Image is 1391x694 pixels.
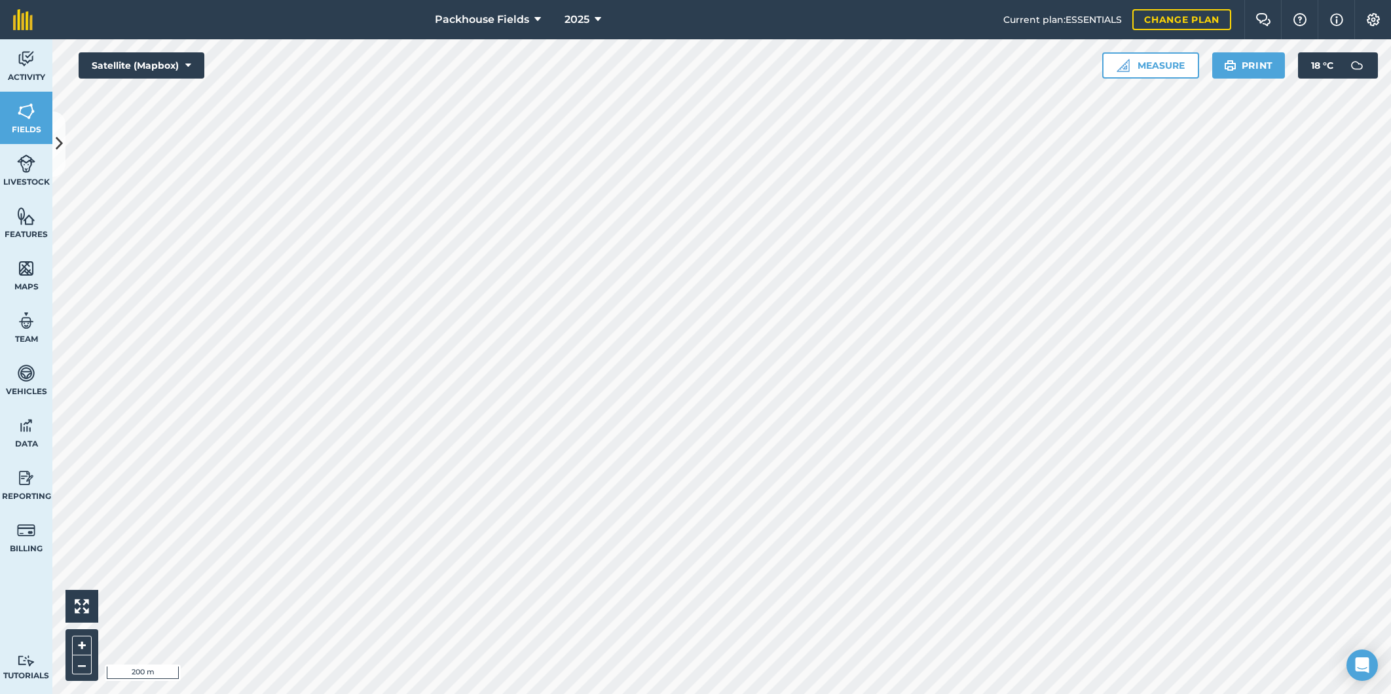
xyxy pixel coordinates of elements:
button: – [72,655,92,674]
img: A question mark icon [1292,13,1308,26]
button: + [72,636,92,655]
img: Two speech bubbles overlapping with the left bubble in the forefront [1255,13,1271,26]
span: Packhouse Fields [435,12,529,27]
img: svg+xml;base64,PHN2ZyB4bWxucz0iaHR0cDovL3d3dy53My5vcmcvMjAwMC9zdmciIHdpZHRoPSIxNyIgaGVpZ2h0PSIxNy... [1330,12,1343,27]
a: Change plan [1132,9,1231,30]
button: Print [1212,52,1286,79]
img: fieldmargin Logo [13,9,33,30]
img: svg+xml;base64,PHN2ZyB4bWxucz0iaHR0cDovL3d3dy53My5vcmcvMjAwMC9zdmciIHdpZHRoPSI1NiIgaGVpZ2h0PSI2MC... [17,206,35,226]
img: svg+xml;base64,PD94bWwgdmVyc2lvbj0iMS4wIiBlbmNvZGluZz0idXRmLTgiPz4KPCEtLSBHZW5lcmF0b3I6IEFkb2JlIE... [17,655,35,667]
button: 18 °C [1298,52,1378,79]
img: svg+xml;base64,PD94bWwgdmVyc2lvbj0iMS4wIiBlbmNvZGluZz0idXRmLTgiPz4KPCEtLSBHZW5lcmF0b3I6IEFkb2JlIE... [1344,52,1370,79]
img: svg+xml;base64,PD94bWwgdmVyc2lvbj0iMS4wIiBlbmNvZGluZz0idXRmLTgiPz4KPCEtLSBHZW5lcmF0b3I6IEFkb2JlIE... [17,416,35,435]
img: A cog icon [1365,13,1381,26]
button: Satellite (Mapbox) [79,52,204,79]
div: Open Intercom Messenger [1346,649,1378,681]
img: svg+xml;base64,PD94bWwgdmVyc2lvbj0iMS4wIiBlbmNvZGluZz0idXRmLTgiPz4KPCEtLSBHZW5lcmF0b3I6IEFkb2JlIE... [17,49,35,69]
span: 2025 [565,12,589,27]
span: Current plan : ESSENTIALS [1003,12,1122,27]
img: Ruler icon [1117,59,1130,72]
img: svg+xml;base64,PHN2ZyB4bWxucz0iaHR0cDovL3d3dy53My5vcmcvMjAwMC9zdmciIHdpZHRoPSIxOSIgaGVpZ2h0PSIyNC... [1224,58,1236,73]
img: svg+xml;base64,PD94bWwgdmVyc2lvbj0iMS4wIiBlbmNvZGluZz0idXRmLTgiPz4KPCEtLSBHZW5lcmF0b3I6IEFkb2JlIE... [17,311,35,331]
img: svg+xml;base64,PD94bWwgdmVyc2lvbj0iMS4wIiBlbmNvZGluZz0idXRmLTgiPz4KPCEtLSBHZW5lcmF0b3I6IEFkb2JlIE... [17,363,35,383]
img: svg+xml;base64,PD94bWwgdmVyc2lvbj0iMS4wIiBlbmNvZGluZz0idXRmLTgiPz4KPCEtLSBHZW5lcmF0b3I6IEFkb2JlIE... [17,468,35,488]
span: 18 ° C [1311,52,1333,79]
img: svg+xml;base64,PHN2ZyB4bWxucz0iaHR0cDovL3d3dy53My5vcmcvMjAwMC9zdmciIHdpZHRoPSI1NiIgaGVpZ2h0PSI2MC... [17,101,35,121]
img: svg+xml;base64,PD94bWwgdmVyc2lvbj0iMS4wIiBlbmNvZGluZz0idXRmLTgiPz4KPCEtLSBHZW5lcmF0b3I6IEFkb2JlIE... [17,520,35,540]
img: svg+xml;base64,PD94bWwgdmVyc2lvbj0iMS4wIiBlbmNvZGluZz0idXRmLTgiPz4KPCEtLSBHZW5lcmF0b3I6IEFkb2JlIE... [17,154,35,173]
img: Four arrows, one pointing top left, one top right, one bottom right and the last bottom left [75,599,89,613]
button: Measure [1102,52,1199,79]
img: svg+xml;base64,PHN2ZyB4bWxucz0iaHR0cDovL3d3dy53My5vcmcvMjAwMC9zdmciIHdpZHRoPSI1NiIgaGVpZ2h0PSI2MC... [17,259,35,278]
